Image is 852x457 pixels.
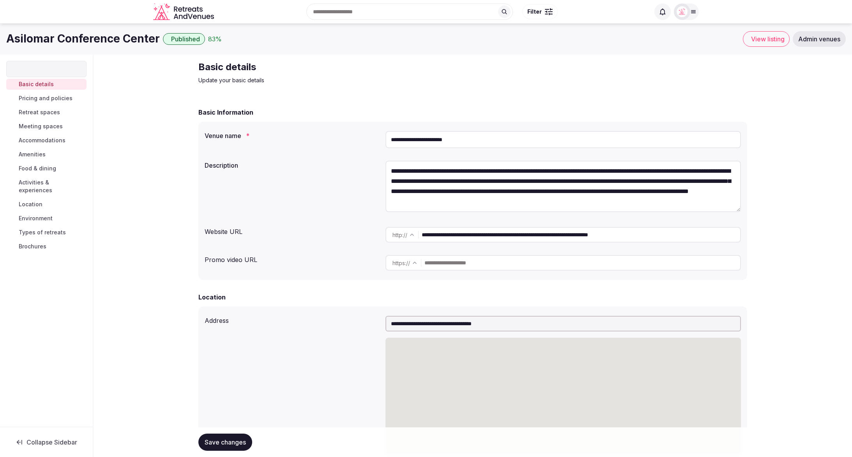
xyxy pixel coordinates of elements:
a: Amenities [6,149,87,160]
a: Accommodations [6,135,87,146]
span: Meeting spaces [19,122,63,130]
label: Venue name [205,133,379,139]
div: 83 % [208,34,222,44]
button: Published [163,33,205,45]
span: Pricing and policies [19,94,72,102]
a: Environment [6,213,87,224]
span: Admin venues [798,35,840,43]
span: Basic details [19,80,54,88]
a: Food & dining [6,163,87,174]
h1: Asilomar Conference Center [6,31,160,46]
div: Website URL [205,224,379,236]
span: Amenities [19,151,46,158]
div: Promo video URL [205,252,379,264]
span: Location [19,200,42,208]
span: Filter [527,8,542,16]
a: Location [6,199,87,210]
a: Pricing and policies [6,93,87,104]
button: Filter [522,4,558,19]
span: Food & dining [19,165,56,172]
a: Types of retreats [6,227,87,238]
label: Description [205,162,379,168]
button: 83% [208,34,222,44]
svg: Retreats and Venues company logo [153,3,216,21]
button: Save changes [198,434,252,451]
span: Retreat spaces [19,108,60,116]
a: Admin venues [793,31,846,47]
a: Brochures [6,241,87,252]
span: Brochures [19,243,46,250]
img: miaceralde [677,6,688,17]
span: Activities & experiences [19,179,83,194]
span: Published [171,35,200,43]
h2: Basic Information [198,108,253,117]
a: Visit the homepage [153,3,216,21]
span: Save changes [205,438,246,446]
h2: Basic details [198,61,460,73]
p: Update your basic details [198,76,460,84]
a: Basic details [6,79,87,90]
span: Accommodations [19,136,65,144]
button: Collapse Sidebar [6,434,87,451]
div: Address [205,313,379,325]
span: View listing [751,35,785,43]
a: Activities & experiences [6,177,87,196]
a: Retreat spaces [6,107,87,118]
a: View listing [743,31,790,47]
span: Types of retreats [19,228,66,236]
span: Environment [19,214,53,222]
a: Meeting spaces [6,121,87,132]
h2: Location [198,292,226,302]
span: Collapse Sidebar [27,438,77,446]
